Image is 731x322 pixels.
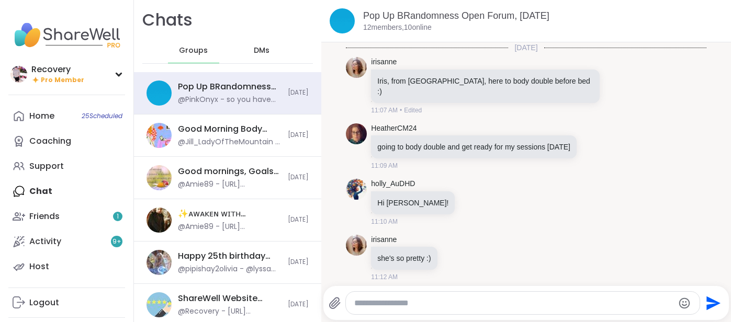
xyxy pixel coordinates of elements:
[29,211,60,222] div: Friends
[117,212,119,221] span: 1
[254,45,269,56] span: DMs
[178,81,282,93] div: Pop Up BRandomness Open Forum, [DATE]
[113,237,121,246] span: 9 +
[179,45,208,56] span: Groups
[178,222,282,232] div: @Amie89 - [URL][DOMAIN_NAME]
[371,235,397,245] a: irisanne
[277,46,286,54] iframe: Spotlight
[288,300,309,309] span: [DATE]
[346,179,367,200] img: https://sharewell-space-live.sfo3.digitaloceanspaces.com/user-generated/250db322-9c3b-4806-9b7f-c...
[330,8,355,33] img: Pop Up BRandomness Open Forum, Sep 15
[29,110,54,122] div: Home
[178,166,282,177] div: Good mornings, Goals and Gratitude's , [DATE]
[363,10,549,21] a: Pop Up BRandomness Open Forum, [DATE]
[288,173,309,182] span: [DATE]
[147,292,172,317] img: ShareWell Website Feedback Session, Sep 17
[288,258,309,267] span: [DATE]
[508,42,544,53] span: [DATE]
[377,198,448,208] p: Hi [PERSON_NAME]!
[178,250,282,262] div: Happy 25th birthday [PERSON_NAME] 🎂 , [DATE]
[8,229,125,254] a: Activity9+
[354,298,674,308] textarea: Type your message
[371,272,398,282] span: 11:12 AM
[371,106,398,115] span: 11:07 AM
[288,215,309,224] span: [DATE]
[29,236,61,247] div: Activity
[178,137,282,147] div: @Jill_LadyOfTheMountain - It's a lot to juggle [PERSON_NAME]. I'm glad you are taking care of you...
[178,123,282,135] div: Good Morning Body Doubling For Productivity, [DATE]
[371,161,398,170] span: 11:09 AM
[178,208,282,220] div: ✨ᴀᴡᴀᴋᴇɴ ᴡɪᴛʜ ʙᴇᴀᴜᴛɪғᴜʟ sᴏᴜʟs HBD LYSSA✨, [DATE]
[288,131,309,140] span: [DATE]
[371,217,398,226] span: 11:10 AM
[8,154,125,179] a: Support
[147,250,172,275] img: Happy 25th birthday Lyssa 🎂 , Sep 15
[178,95,282,105] div: @PinkOnyx - so you have value to us as long as you produce for us
[147,165,172,190] img: Good mornings, Goals and Gratitude's , Sep 15
[178,179,282,190] div: @Amie89 - [URL][DOMAIN_NAME]
[377,142,570,152] p: going to body double and get ready for my sessions [DATE]
[371,123,417,134] a: HeatherCM24
[346,123,367,144] img: https://sharewell-space-live.sfo3.digitaloceanspaces.com/user-generated/d3b3915b-57de-409c-870d-d...
[377,76,593,97] p: Iris, from [GEOGRAPHIC_DATA], here to body double before bed :)
[8,254,125,279] a: Host
[29,261,49,272] div: Host
[178,306,282,317] div: @Recovery - [URL][DOMAIN_NAME]
[31,64,84,75] div: Recovery
[377,253,431,263] p: she's so pretty :)
[363,22,432,33] p: 12 members, 10 online
[8,290,125,315] a: Logout
[178,264,282,274] div: @pipishay2olivia - @lyssa had my fried do Ai for this
[8,129,125,154] a: Coaching
[288,88,309,97] span: [DATE]
[700,291,724,315] button: Send
[346,57,367,78] img: https://sharewell-space-live.sfo3.digitaloceanspaces.com/user-generated/be849bdb-4731-4649-82cd-d...
[147,123,172,148] img: Good Morning Body Doubling For Productivity, Sep 15
[142,8,193,32] h1: Chats
[147,80,172,106] img: Pop Up BRandomness Open Forum, Sep 15
[41,76,84,85] span: Pro Member
[178,293,282,304] div: ShareWell Website Feedback Session, [DATE]
[8,204,125,229] a: Friends1
[147,208,172,233] img: ✨ᴀᴡᴀᴋᴇɴ ᴡɪᴛʜ ʙᴇᴀᴜᴛɪғᴜʟ sᴏᴜʟs HBD LYSSA✨, Sep 15
[346,235,367,256] img: https://sharewell-space-live.sfo3.digitaloceanspaces.com/user-generated/be849bdb-4731-4649-82cd-d...
[29,297,59,308] div: Logout
[8,103,125,129] a: Home25Scheduled
[115,136,123,145] iframe: Spotlight
[8,17,125,53] img: ShareWell Nav Logo
[10,66,27,83] img: Recovery
[404,106,422,115] span: Edited
[371,179,415,189] a: holly_AuDHD
[400,106,402,115] span: •
[678,297,691,309] button: Emoji picker
[371,57,397,67] a: irisanne
[29,135,71,147] div: Coaching
[29,160,64,172] div: Support
[82,112,122,120] span: 25 Scheduled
